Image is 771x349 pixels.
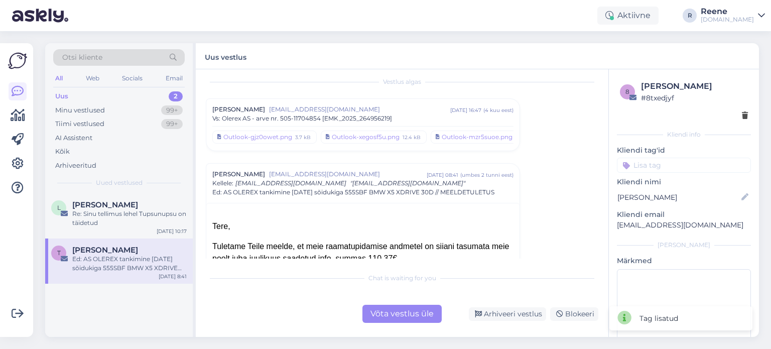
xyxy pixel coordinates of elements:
div: [DOMAIN_NAME] [701,16,754,24]
span: [PERSON_NAME] [212,170,265,179]
div: [DATE] 08:41 [427,171,458,179]
div: 12.4 kB [402,133,422,142]
div: ( 4 kuu eest ) [483,106,513,114]
div: Uus [55,91,68,101]
div: ( umbes 2 tunni eest ) [460,171,513,179]
div: R [683,9,697,23]
div: Re: Sinu tellimus lehel Tupsunupsu on täidetud [72,209,187,227]
p: Märkmed [617,256,751,266]
img: Askly Logo [8,51,27,70]
div: [PERSON_NAME] [641,80,748,92]
div: Outlook-mzr5suoe.png [442,133,512,142]
p: Kliendi email [617,209,751,220]
div: 3.7 kB [294,133,312,142]
span: "[EMAIL_ADDRESS][DOMAIN_NAME]" [350,179,465,187]
div: Tuletame Teile meelde, et meie raamatupidamise andmetel on siiani tasumata meie poolt juba juulik... [212,241,513,265]
span: [EMAIL_ADDRESS][DOMAIN_NAME] [235,179,346,187]
input: Lisa tag [617,158,751,173]
span: [EMAIL_ADDRESS][DOMAIN_NAME] [269,170,427,179]
div: Arhiveeri vestlus [469,307,546,321]
span: [EMAIL_ADDRESS][DOMAIN_NAME] [269,105,450,114]
div: Arhiveeritud [55,161,96,171]
div: 99+ [161,119,183,129]
input: Lisa nimi [617,192,739,203]
div: [DATE] 10:17 [157,227,187,235]
div: Tiimi vestlused [55,119,104,129]
div: 2 [169,91,183,101]
div: Aktiivne [597,7,659,25]
span: 8 [625,88,629,95]
div: Reene [701,8,754,16]
div: [DATE] 8:41 [159,273,187,280]
p: [EMAIL_ADDRESS][DOMAIN_NAME] [617,220,751,230]
span: Linda Kelder [72,200,138,209]
label: Uus vestlus [205,49,246,63]
div: 99+ [161,105,183,115]
div: Outlook-gjz0owet.png [223,133,292,142]
div: All [53,72,65,85]
div: Tere, [212,220,513,232]
div: Chat is waiting for you [206,274,598,283]
span: Otsi kliente [62,52,102,63]
div: Ed: AS OLEREX tankimine [DATE] sõidukiga 555SBF BMW X5 XDRIVE 30D // MEELDETULETUS [72,255,187,273]
div: Blokeeri [550,307,598,321]
p: Kliendi tag'id [617,145,751,156]
div: Email [164,72,185,85]
div: AI Assistent [55,133,92,143]
div: Vestlus algas [206,77,598,86]
span: L [57,204,61,211]
div: Võta vestlus üle [362,305,442,323]
span: T [57,249,61,257]
span: Vs: Olerex AS - arve nr. 505-11704854 [EMK_2025_264956219] [212,114,392,123]
a: Reene[DOMAIN_NAME] [701,8,765,24]
div: [DATE] 16:47 [450,106,481,114]
span: Ed: AS OLEREX tankimine [DATE] sõidukiga 555SBF BMW X5 XDRIVE 30D // MEELDETULETUS [212,188,494,197]
div: Outlook-xegosf5u.png [332,133,400,142]
span: Terje Somelar [72,246,138,255]
div: Web [84,72,101,85]
span: Kellele : [212,179,233,187]
div: [PERSON_NAME] [617,241,751,250]
span: Uued vestlused [96,178,143,187]
div: Minu vestlused [55,105,105,115]
div: Kõik [55,147,70,157]
div: Tag lisatud [639,313,678,324]
span: [PERSON_NAME] [212,105,265,114]
p: Kliendi nimi [617,177,751,187]
div: Socials [120,72,145,85]
div: # 8txedjyf [641,92,748,103]
div: Kliendi info [617,130,751,139]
